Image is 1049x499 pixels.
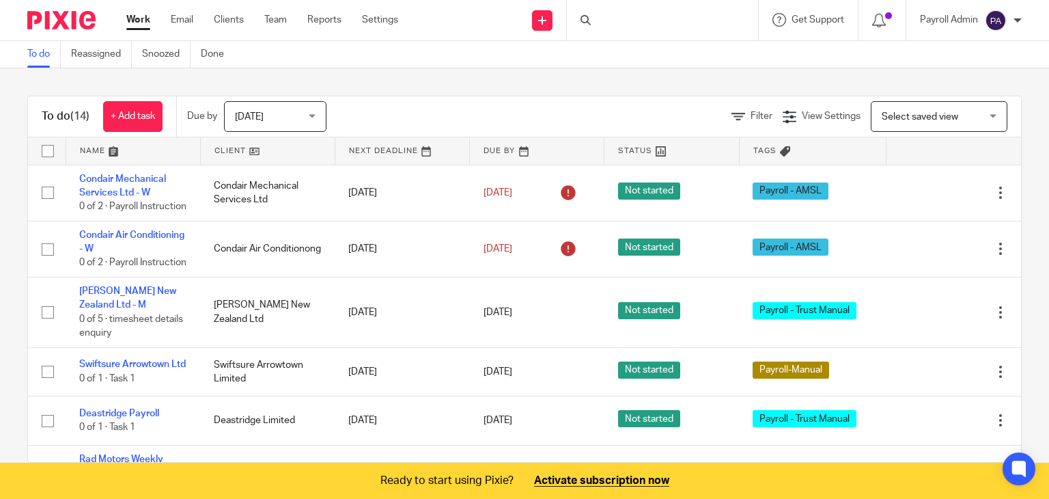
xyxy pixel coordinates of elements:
[335,165,469,221] td: [DATE]
[126,13,150,27] a: Work
[802,111,861,121] span: View Settings
[79,230,184,254] a: Condair Air Conditioning - W
[484,367,512,377] span: [DATE]
[201,41,234,68] a: Done
[200,165,335,221] td: Condair Mechanical Services Ltd
[985,10,1007,31] img: svg%3E
[79,258,186,268] span: 0 of 2 · Payroll Instruction
[618,302,680,319] span: Not started
[71,41,132,68] a: Reassigned
[484,416,512,425] span: [DATE]
[79,174,166,198] a: Condair Mechanical Services Ltd - W
[751,111,772,121] span: Filter
[70,111,89,122] span: (14)
[753,239,828,256] span: Payroll - AMSL
[307,13,341,27] a: Reports
[27,11,96,29] img: Pixie
[618,183,680,200] span: Not started
[484,188,512,198] span: [DATE]
[79,409,159,418] a: Deastridge Payroll
[79,455,163,478] a: Rad Motors Weekly Payroll
[79,422,135,432] span: 0 of 1 · Task 1
[214,13,244,27] a: Clients
[618,362,680,379] span: Not started
[79,202,186,211] span: 0 of 2 · Payroll Instruction
[753,410,856,427] span: Payroll - Trust Manual
[27,41,61,68] a: To do
[200,396,335,445] td: Deastridge Limited
[753,302,856,319] span: Payroll - Trust Manual
[187,109,217,123] p: Due by
[200,277,335,347] td: [PERSON_NAME] New Zealand Ltd
[882,112,958,122] span: Select saved view
[142,41,191,68] a: Snoozed
[484,244,512,254] span: [DATE]
[335,221,469,277] td: [DATE]
[42,109,89,124] h1: To do
[335,277,469,347] td: [DATE]
[235,112,264,122] span: [DATE]
[200,347,335,396] td: Swiftsure Arrowtown Limited
[171,13,193,27] a: Email
[200,221,335,277] td: Condair Air Conditionong
[618,410,680,427] span: Not started
[753,362,829,379] span: Payroll-Manual
[79,360,186,369] a: Swiftsure Arrowtown Ltd
[79,286,176,310] a: [PERSON_NAME] New Zealand Ltd - M
[79,314,183,338] span: 0 of 5 · timesheet details enquiry
[335,396,469,445] td: [DATE]
[753,183,828,200] span: Payroll - AMSL
[79,374,135,383] span: 0 of 1 · Task 1
[920,13,978,27] p: Payroll Admin
[792,15,844,25] span: Get Support
[618,239,680,256] span: Not started
[335,347,469,396] td: [DATE]
[362,13,398,27] a: Settings
[264,13,287,27] a: Team
[484,308,512,317] span: [DATE]
[753,147,777,154] span: Tags
[103,101,163,132] a: + Add task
